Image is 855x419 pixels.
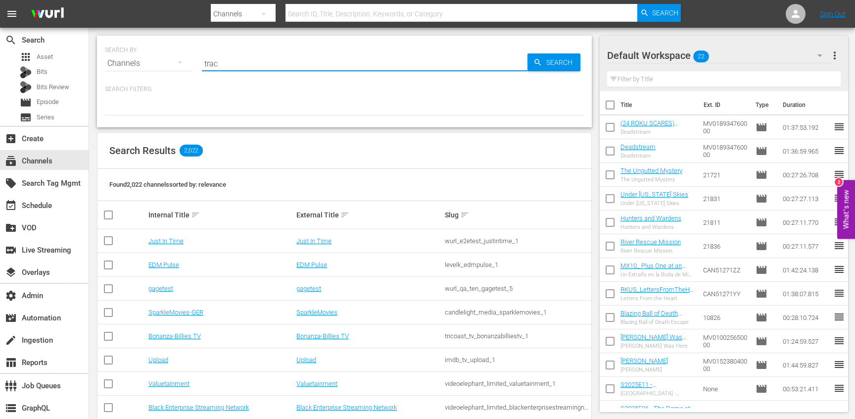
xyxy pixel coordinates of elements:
td: MV018934760000 [699,115,752,139]
span: reorder [833,216,845,228]
a: Deadstream [620,143,656,151]
span: reorder [833,263,845,275]
span: reorder [833,287,845,299]
a: Hunters and Wardens [620,214,681,222]
span: Episode [37,97,59,107]
td: 01:37:53.192 [779,115,833,139]
span: reorder [833,121,845,133]
td: 01:44:59.827 [779,353,833,377]
td: MV010025650000 [699,329,752,353]
td: MV015238040000 [699,353,752,377]
div: candlelight_media_sparklemovies_1 [445,309,590,316]
div: Un Extraño en la Boda de Mi Hermano [620,271,696,278]
span: Episode [756,288,767,300]
span: reorder [833,359,845,370]
div: levelk_edmpulse_1 [445,261,590,268]
div: Default Workspace [607,42,832,69]
td: 00:27:26.708 [779,163,833,187]
a: The Ungutted Mystery [620,167,682,174]
div: Channels [105,50,192,77]
div: wurl_qa_ten_gagetest_5 [445,285,590,292]
th: Title [620,91,698,119]
td: 10826 [699,306,752,329]
td: None [699,377,752,401]
td: 00:53:21.411 [779,377,833,401]
a: Upload [296,356,316,364]
div: [PERSON_NAME] Was Here [620,343,696,349]
button: Search [637,4,681,22]
p: Search Filters: [105,85,584,94]
button: more_vert [829,44,841,67]
span: Episode [756,169,767,181]
th: Ext. ID [698,91,750,119]
span: Episode [756,264,767,276]
span: Ingestion [5,334,17,346]
span: Series [20,111,32,123]
div: Bits Review [20,81,32,93]
a: Valuetainment [148,380,190,387]
td: 00:28:10.724 [779,306,833,329]
span: Schedule [5,200,17,211]
a: Just In Time [148,237,184,245]
a: Bonanza-Billies TV [148,332,201,340]
a: (24 ROKU SCARES) Deadstream [620,119,678,134]
span: Channels [5,155,17,167]
span: reorder [833,406,845,418]
td: 21836 [699,234,752,258]
span: Admin [5,290,17,302]
span: sort [191,210,200,219]
div: 2 [835,178,843,186]
a: [PERSON_NAME] [620,357,668,365]
span: reorder [833,145,845,157]
a: Upload [148,356,168,364]
td: CAN51271ZZ [699,258,752,282]
span: reorder [833,382,845,394]
a: EDM Pulse [148,261,179,268]
div: Bits [20,66,32,78]
span: Overlays [5,266,17,278]
span: Search [652,4,678,22]
span: GraphQL [5,402,17,414]
div: River Rescue Mission [620,248,681,254]
td: 00:27:11.577 [779,234,833,258]
div: tricoast_tv_bonanzabilliestv_1 [445,332,590,340]
div: Blazing Ball of Death Escape [620,319,696,325]
a: Black Enterprise Streaming Network [296,404,397,411]
a: River Rescue Mission [620,238,681,246]
div: The Ungutted Mystery [620,176,682,183]
a: SparkleMovies [296,309,337,316]
span: Asset [20,51,32,63]
div: Under [US_STATE] Skies [620,200,688,207]
a: [PERSON_NAME] Was Here [620,333,686,348]
a: Sign Out [820,10,846,18]
div: [GEOGRAPHIC_DATA] - [GEOGRAPHIC_DATA], [GEOGRAPHIC_DATA] [620,390,696,397]
a: S2025E11 - [GEOGRAPHIC_DATA] - [GEOGRAPHIC_DATA], [GEOGRAPHIC_DATA] - Primetime [620,381,684,418]
a: EDM Pulse [296,261,327,268]
span: Episode [756,121,767,133]
a: Blazing Ball of Death Escape [620,310,682,324]
td: 00:27:27.113 [779,187,833,210]
span: Episode [756,240,767,252]
span: Live Streaming [5,244,17,256]
td: 21831 [699,187,752,210]
div: Deadstream [620,153,656,159]
span: 22 [693,46,709,67]
span: Episode [756,216,767,228]
a: MX10_ Plus One at an Amish Wedding [620,262,686,277]
td: 01:38:07.815 [779,282,833,306]
div: Hunters and Wardens [620,224,681,230]
span: Episode [756,193,767,205]
a: Black Enterprise Streaming Network [148,404,249,411]
div: videoelephant_limited_blackenterprisestreamingnetwork_1 [445,404,590,411]
div: Letters From the Heart [620,295,696,302]
a: Under [US_STATE] Skies [620,191,688,198]
span: Automation [5,312,17,324]
span: VOD [5,222,17,234]
span: sort [340,210,349,219]
span: Bits Review [37,82,69,92]
span: Search [542,53,580,71]
span: menu [6,8,18,20]
td: 01:36:59.965 [779,139,833,163]
th: Duration [777,91,836,119]
a: SparkleMovies-GER [148,309,203,316]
